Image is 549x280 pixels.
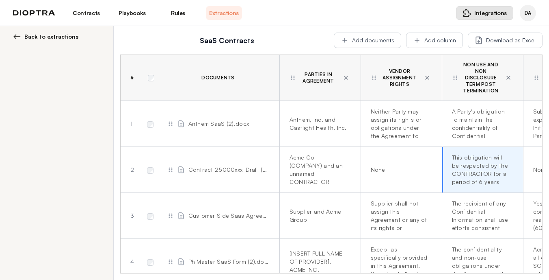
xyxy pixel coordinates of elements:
th: # [121,55,141,101]
div: The recipient of any Confidential Information shall use efforts consistent with the manner in whi... [452,199,510,232]
span: DA [525,10,531,16]
img: puzzle [463,9,471,17]
span: Non Use and Non Disclosure Term Post Termination [462,61,500,94]
div: Dioptra Agent [520,5,536,21]
div: A Party's obligation to maintain the confidentiality of Confidential information shall remain in ... [452,107,510,140]
span: Back to extractions [24,33,78,41]
button: Add column [406,33,463,48]
span: Anthem SaaS (2).docx [188,120,249,128]
h2: SaaS Contracts [125,35,329,46]
span: Parties In Agreement [299,71,338,84]
td: 3 [121,193,141,239]
td: 2 [121,147,141,193]
img: left arrow [13,33,21,41]
td: 1 [121,101,141,147]
a: Playbooks [114,6,150,20]
th: Documents [157,55,279,101]
button: Integrations [456,6,513,20]
div: Acme Co (COMPANY) and an unnamed CONTRACTOR (CONTRACTOR) [290,153,348,186]
a: Contracts [68,6,104,20]
button: Back to extractions [13,33,104,41]
div: The confidentiality and non-use obligations under this Agreement will continue for a period of fi... [452,245,510,278]
div: Except as specifically provided in this Agreement, Provider shall not assign any of its rights or... [371,245,429,278]
span: Contract 25000xxx_Draft (3).docx [188,166,269,174]
a: Extractions [206,6,242,20]
span: Vendor Assignment Rights [380,68,419,87]
div: This obligation will be respected by the CONTRACTOR for a period of 6 years starting from the beg... [452,153,510,186]
button: Download as Excel [468,33,543,48]
button: Add documents [334,33,401,48]
div: None [371,166,429,174]
div: Supplier shall not assign this Agreement or any of its rights or obligations hereunder, without t... [371,199,429,232]
span: Integrations [474,9,507,17]
button: Delete column [422,73,432,83]
span: Customer Side Saas Agreement.docx [188,212,269,220]
img: logo [13,10,55,16]
button: Delete column [504,73,513,83]
div: Supplier and Acme Group [290,208,348,224]
div: [INSERT FULL NAME OF PROVIDER], ACME INC. [290,249,348,274]
a: Rules [160,6,196,20]
button: Delete column [341,73,351,83]
span: Ph Master SaaS Form (2).docx [188,258,269,266]
div: Anthem, Inc. and Castlight Health, Inc. [290,116,348,132]
div: Neither Party may assign its rights or obligations under the Agreement to any third party without... [371,107,429,140]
